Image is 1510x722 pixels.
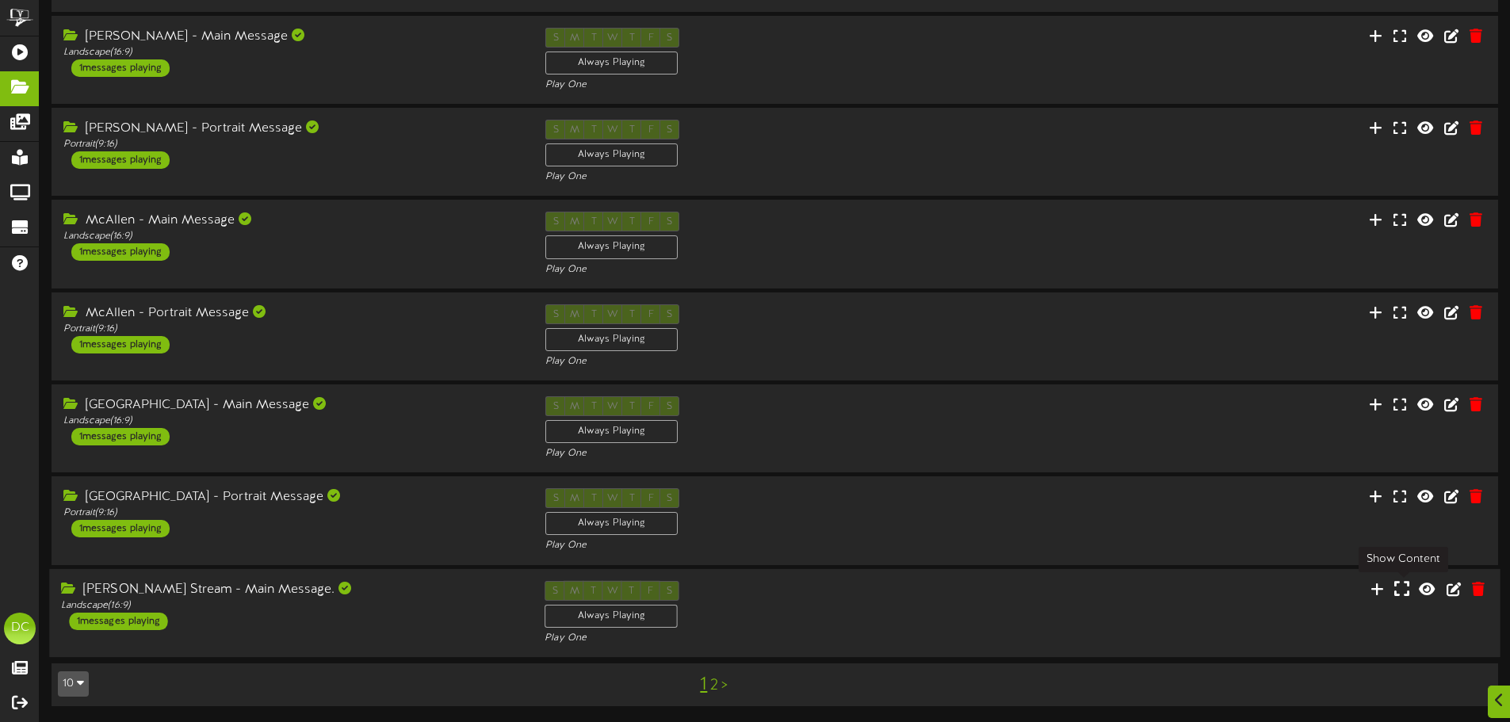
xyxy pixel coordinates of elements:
[63,230,522,243] div: Landscape ( 16:9 )
[545,604,678,627] div: Always Playing
[63,120,522,138] div: [PERSON_NAME] - Portrait Message
[545,632,1004,645] div: Play One
[63,488,522,506] div: [GEOGRAPHIC_DATA] - Portrait Message
[71,336,170,353] div: 1 messages playing
[71,59,170,77] div: 1 messages playing
[700,674,707,695] a: 1
[545,235,678,258] div: Always Playing
[710,677,718,694] a: 2
[61,598,521,612] div: Landscape ( 16:9 )
[721,677,728,694] a: >
[63,304,522,323] div: McAllen - Portrait Message
[71,428,170,445] div: 1 messages playing
[71,151,170,169] div: 1 messages playing
[545,328,678,351] div: Always Playing
[63,212,522,230] div: McAllen - Main Message
[58,671,89,697] button: 10
[61,580,521,598] div: [PERSON_NAME] Stream - Main Message.
[545,263,1003,277] div: Play One
[545,539,1003,552] div: Play One
[63,28,522,46] div: [PERSON_NAME] - Main Message
[71,520,170,537] div: 1 messages playing
[71,243,170,261] div: 1 messages playing
[63,46,522,59] div: Landscape ( 16:9 )
[545,447,1003,460] div: Play One
[69,613,167,630] div: 1 messages playing
[63,138,522,151] div: Portrait ( 9:16 )
[545,355,1003,369] div: Play One
[545,78,1003,92] div: Play One
[63,323,522,336] div: Portrait ( 9:16 )
[545,143,678,166] div: Always Playing
[545,512,678,535] div: Always Playing
[545,52,678,74] div: Always Playing
[545,420,678,443] div: Always Playing
[545,170,1003,184] div: Play One
[4,613,36,644] div: DC
[63,506,522,520] div: Portrait ( 9:16 )
[63,396,522,414] div: [GEOGRAPHIC_DATA] - Main Message
[63,414,522,428] div: Landscape ( 16:9 )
